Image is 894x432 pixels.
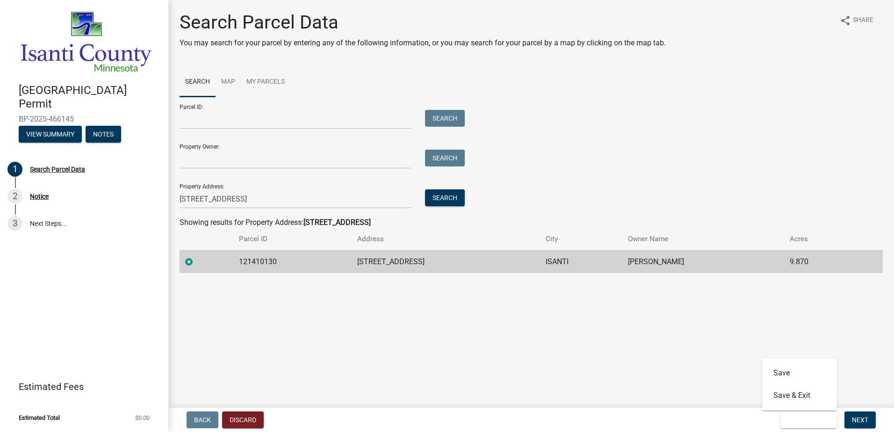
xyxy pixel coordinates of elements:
[784,250,856,273] td: 9.870
[853,15,873,26] span: Share
[135,415,150,421] span: $0.00
[425,189,465,206] button: Search
[788,416,824,424] span: Save & Exit
[622,228,784,250] th: Owner Name
[180,11,666,34] h1: Search Parcel Data
[86,126,121,143] button: Notes
[780,411,837,428] button: Save & Exit
[30,166,85,173] div: Search Parcel Data
[222,411,264,428] button: Discard
[352,250,541,273] td: [STREET_ADDRESS]
[241,67,290,97] a: My Parcels
[30,193,49,200] div: Notice
[180,37,666,49] p: You may search for your parcel by entering any of the following information, or you may search fo...
[19,115,150,123] span: BP-2025-466145
[7,377,153,396] a: Estimated Fees
[7,216,22,231] div: 3
[622,250,784,273] td: [PERSON_NAME]
[19,126,82,143] button: View Summary
[7,189,22,204] div: 2
[303,218,371,227] strong: [STREET_ADDRESS]
[180,67,216,97] a: Search
[19,415,60,421] span: Estimated Total
[540,250,622,273] td: ISANTI
[762,362,837,384] button: Save
[784,228,856,250] th: Acres
[187,411,218,428] button: Back
[19,131,82,138] wm-modal-confirm: Summary
[86,131,121,138] wm-modal-confirm: Notes
[180,217,883,228] div: Showing results for Property Address:
[852,416,868,424] span: Next
[7,162,22,177] div: 1
[844,411,876,428] button: Next
[425,110,465,127] button: Search
[233,228,351,250] th: Parcel ID
[233,250,351,273] td: 121410130
[352,228,541,250] th: Address
[194,416,211,424] span: Back
[762,384,837,407] button: Save & Exit
[832,11,881,29] button: shareShare
[425,150,465,166] button: Search
[540,228,622,250] th: City
[762,358,837,410] div: Save & Exit
[216,67,241,97] a: Map
[19,10,153,74] img: Isanti County, Minnesota
[840,15,851,26] i: share
[19,84,161,111] h4: [GEOGRAPHIC_DATA] Permit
